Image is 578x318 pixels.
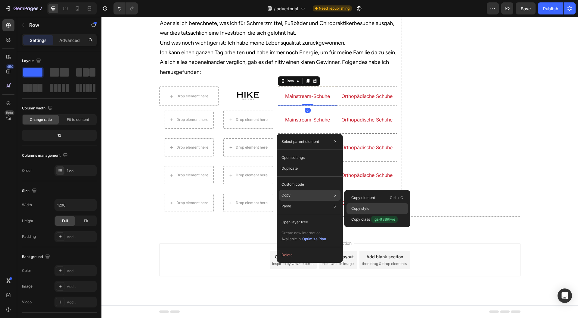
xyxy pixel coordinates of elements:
[302,236,326,242] button: Optimize Plan
[277,5,298,12] span: advertorial
[67,234,95,240] div: Add...
[23,131,95,140] div: 12
[22,299,32,305] div: Video
[279,250,340,260] button: Delete
[173,237,210,243] div: Choose templates
[281,182,304,187] p: Custom code
[22,253,51,261] div: Background
[281,166,298,171] p: Duplicate
[75,156,107,161] div: Drop element here
[203,91,209,96] div: 0
[521,6,531,11] span: Save
[176,127,236,134] h2: Mainstream-Schuhe
[281,203,291,209] p: Paste
[351,195,375,200] p: Copy element
[22,168,32,173] div: Order
[184,61,194,67] div: Row
[22,268,31,273] div: Color
[5,110,14,115] div: Beta
[236,127,295,134] h2: Orthopädische Schuhe
[134,184,166,188] div: Drop element here
[22,187,38,195] div: Size
[221,237,252,243] div: Generate layout
[558,288,572,303] div: Open Intercom Messenger
[171,244,212,250] span: inspired by CRO experts
[351,206,369,211] p: Copy style
[75,184,107,188] div: Drop element here
[265,237,302,243] div: Add blank section
[390,195,403,201] p: Ctrl + C
[281,139,319,144] p: Select parent element
[39,5,42,12] p: 7
[236,99,295,107] h2: Orthopädische Schuhe
[67,268,95,274] div: Add...
[176,99,236,107] h2: Mainstream-Schuhe
[319,6,350,11] span: Need republishing
[113,2,138,14] div: Undo/Redo
[75,100,107,105] div: Drop element here
[236,182,295,190] h2: Orthopädische Schuhe
[236,155,295,162] h2: Orthopädische Schuhe
[281,219,308,225] p: Open layer tree
[134,100,166,105] div: Drop element here
[22,284,33,289] div: Image
[22,152,69,160] div: Columns management
[2,2,45,14] button: 7
[22,202,32,208] div: Width
[134,128,166,133] div: Drop element here
[62,218,68,224] span: Full
[67,117,89,122] span: Fit to content
[22,104,54,112] div: Column width
[543,5,558,12] div: Publish
[101,17,578,318] iframe: Design area
[75,128,107,133] div: Drop element here
[281,155,305,160] p: Open settings
[29,21,80,29] p: Row
[351,216,398,223] p: Copy class
[516,2,536,14] button: Save
[30,117,52,122] span: Change ratio
[59,37,80,43] p: Advanced
[274,5,275,12] span: /
[176,76,236,83] h2: Mainstream-Schuhe
[22,234,36,239] div: Padding
[22,57,42,65] div: Layout
[84,218,88,224] span: Fit
[224,223,253,229] span: Add section
[281,237,301,241] span: Available in
[22,218,33,224] div: Height
[260,244,305,250] span: then drag & drop elements
[6,64,14,69] div: 450
[135,74,158,84] img: gempages_578977757858366233-2ac40a1f-0e9b-4629-afa8-9049b06d73a6.png
[55,200,96,210] input: Auto
[67,284,95,289] div: Add...
[30,37,47,43] p: Settings
[220,244,252,250] span: from URL or image
[538,2,563,14] button: Publish
[176,182,236,190] h2: Mainstream-Schuhe
[281,193,291,198] p: Copy
[67,300,95,305] div: Add...
[134,156,166,161] div: Drop element here
[67,168,95,174] div: 1 col
[371,216,398,223] span: .ga4tS8RIwe
[281,230,326,236] p: Create new interaction
[236,76,295,83] h2: Orthopädische Schuhe
[176,155,236,162] h2: Mainstream-Schuhe
[302,236,326,242] div: Optimize Plan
